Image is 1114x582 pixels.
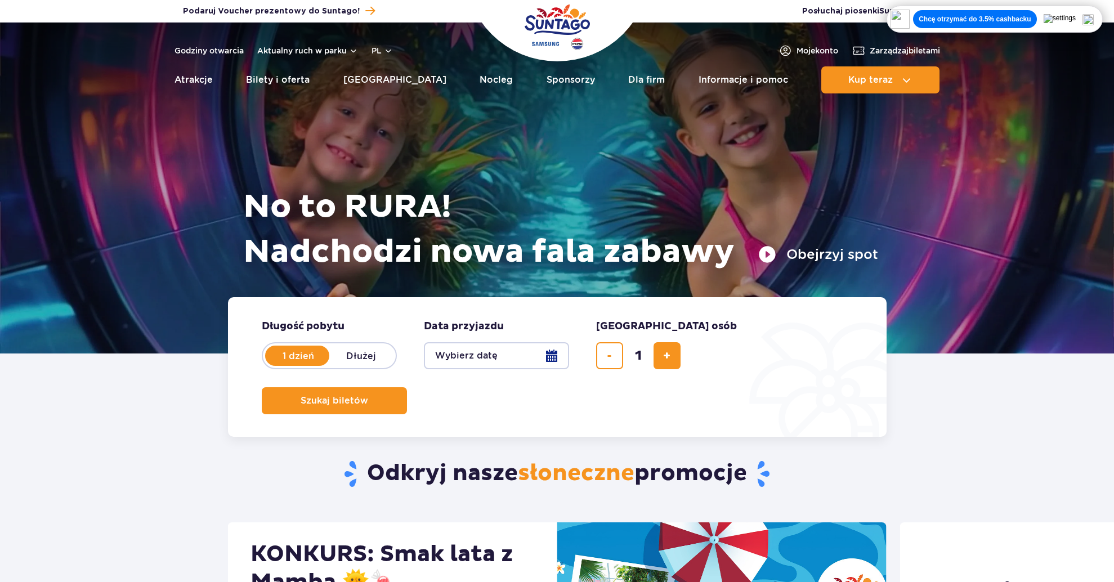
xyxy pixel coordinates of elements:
span: słoneczne [518,459,634,487]
a: Nocleg [480,66,513,93]
h1: No to RURA! Nadchodzi nowa fala zabawy [243,185,878,275]
button: dodaj bilet [654,342,681,369]
span: Data przyjazdu [424,320,504,333]
button: usuń bilet [596,342,623,369]
a: Podaruj Voucher prezentowy do Suntago! [183,3,375,19]
label: Dłużej [329,344,393,368]
a: [GEOGRAPHIC_DATA] [343,66,446,93]
span: Kup teraz [848,75,893,85]
button: Obejrzyj spot [758,245,878,263]
a: Bilety i oferta [246,66,310,93]
input: liczba biletów [625,342,652,369]
a: Mojekonto [779,44,838,57]
span: Posłuchaj piosenki [802,6,915,17]
span: Podaruj Voucher prezentowy do Suntago! [183,6,360,17]
span: Moje konto [797,45,838,56]
a: Godziny otwarcia [175,45,244,56]
span: Długość pobytu [262,320,345,333]
label: 1 dzień [266,344,330,368]
button: pl [372,45,393,56]
h2: Odkryj nasze promocje [227,459,887,489]
button: Aktualny ruch w parku [257,46,358,55]
button: Wybierz datę [424,342,569,369]
button: Kup teraz [821,66,939,93]
a: Zarządzajbiletami [852,44,940,57]
button: Posłuchaj piosenkiSuntago [802,6,932,17]
a: Sponsorzy [547,66,595,93]
form: Planowanie wizyty w Park of Poland [228,297,887,437]
span: Zarządzaj biletami [870,45,940,56]
a: Dla firm [628,66,665,93]
a: Informacje i pomoc [699,66,788,93]
a: Atrakcje [175,66,213,93]
span: Suntago [879,7,915,15]
span: [GEOGRAPHIC_DATA] osób [596,320,737,333]
button: Szukaj biletów [262,387,407,414]
span: Szukaj biletów [301,396,368,406]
